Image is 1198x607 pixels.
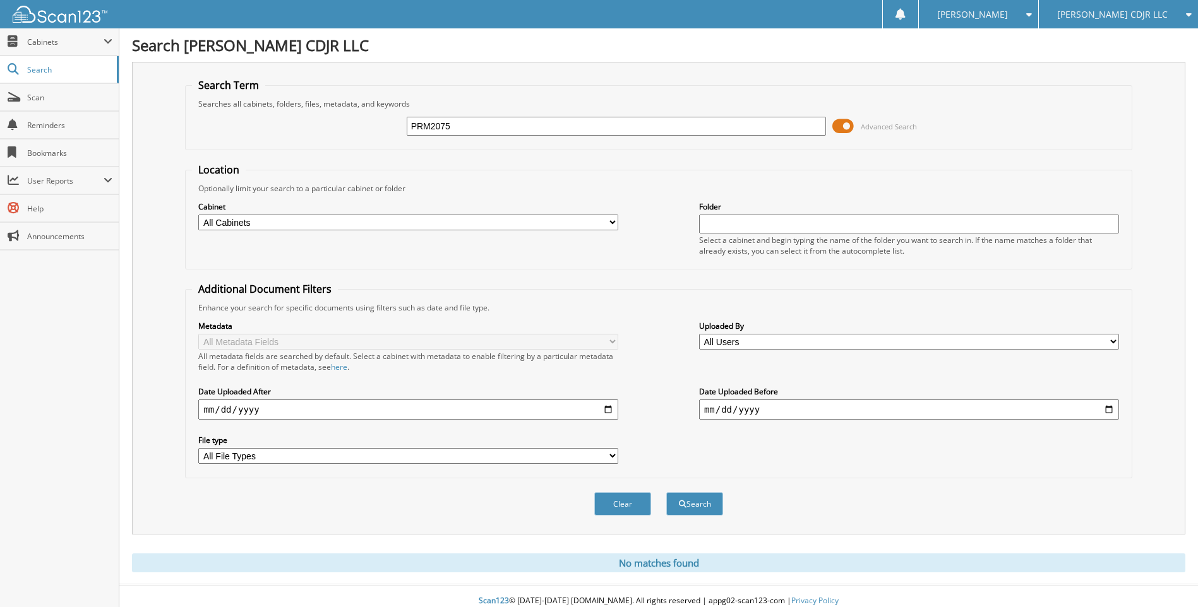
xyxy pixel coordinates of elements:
[192,282,338,296] legend: Additional Document Filters
[27,203,112,214] span: Help
[198,399,618,420] input: start
[198,201,618,212] label: Cabinet
[198,321,618,331] label: Metadata
[27,64,111,75] span: Search
[1057,11,1168,18] span: [PERSON_NAME] CDJR LLC
[192,98,1125,109] div: Searches all cabinets, folders, files, metadata, and keywords
[13,6,107,23] img: scan123-logo-white.svg
[331,362,347,372] a: here
[791,595,839,606] a: Privacy Policy
[699,399,1119,420] input: end
[479,595,509,606] span: Scan123
[699,386,1119,397] label: Date Uploaded Before
[192,183,1125,194] div: Optionally limit your search to a particular cabinet or folder
[132,35,1185,56] h1: Search [PERSON_NAME] CDJR LLC
[937,11,1008,18] span: [PERSON_NAME]
[699,235,1119,256] div: Select a cabinet and begin typing the name of the folder you want to search in. If the name match...
[699,201,1119,212] label: Folder
[198,386,618,397] label: Date Uploaded After
[27,37,104,47] span: Cabinets
[192,163,246,177] legend: Location
[27,92,112,103] span: Scan
[861,122,917,131] span: Advanced Search
[594,492,651,516] button: Clear
[666,492,723,516] button: Search
[198,435,618,445] label: File type
[192,78,265,92] legend: Search Term
[27,231,112,242] span: Announcements
[132,553,1185,572] div: No matches found
[192,302,1125,313] div: Enhance your search for specific documents using filters such as date and file type.
[27,120,112,131] span: Reminders
[699,321,1119,331] label: Uploaded By
[198,351,618,372] div: All metadata fields are searched by default. Select a cabinet with metadata to enable filtering b...
[27,148,112,158] span: Bookmarks
[27,175,104,186] span: User Reports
